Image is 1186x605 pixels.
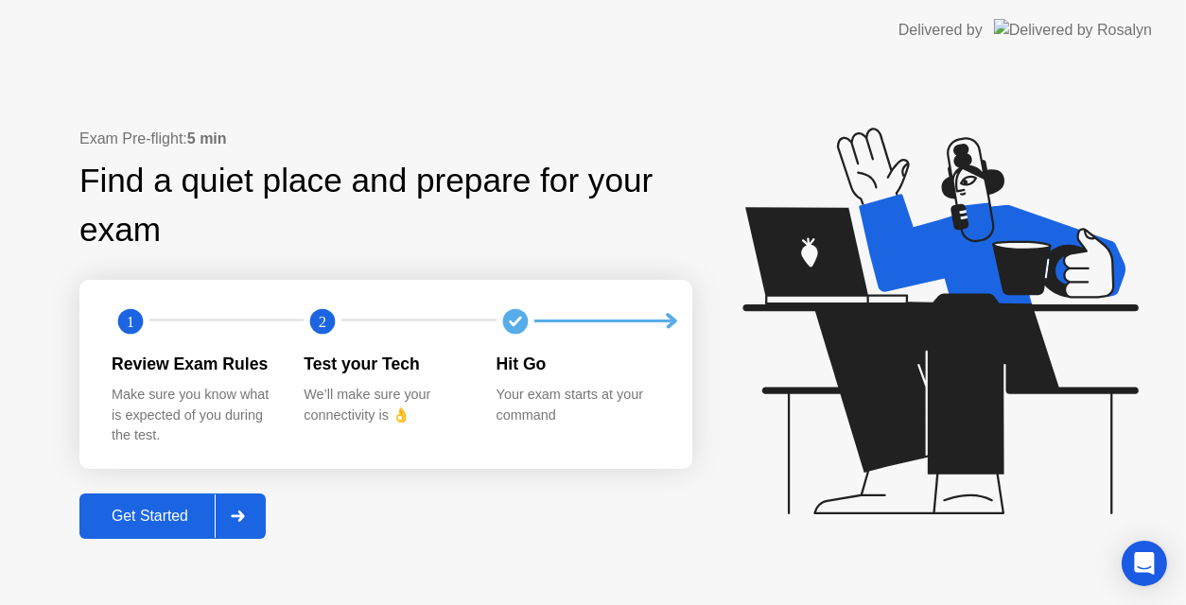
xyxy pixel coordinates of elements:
button: Get Started [79,493,266,539]
b: 5 min [187,130,227,147]
text: 2 [319,312,326,330]
div: Hit Go [497,352,658,376]
div: Review Exam Rules [112,352,273,376]
div: Get Started [85,508,215,525]
text: 1 [127,312,134,330]
div: Exam Pre-flight: [79,128,692,150]
div: We’ll make sure your connectivity is 👌 [304,385,465,425]
div: Delivered by [898,19,983,42]
div: Test your Tech [304,352,465,376]
div: Make sure you know what is expected of you during the test. [112,385,273,446]
div: Open Intercom Messenger [1122,541,1167,586]
div: Your exam starts at your command [497,385,658,425]
div: Find a quiet place and prepare for your exam [79,156,692,256]
img: Delivered by Rosalyn [994,19,1152,41]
